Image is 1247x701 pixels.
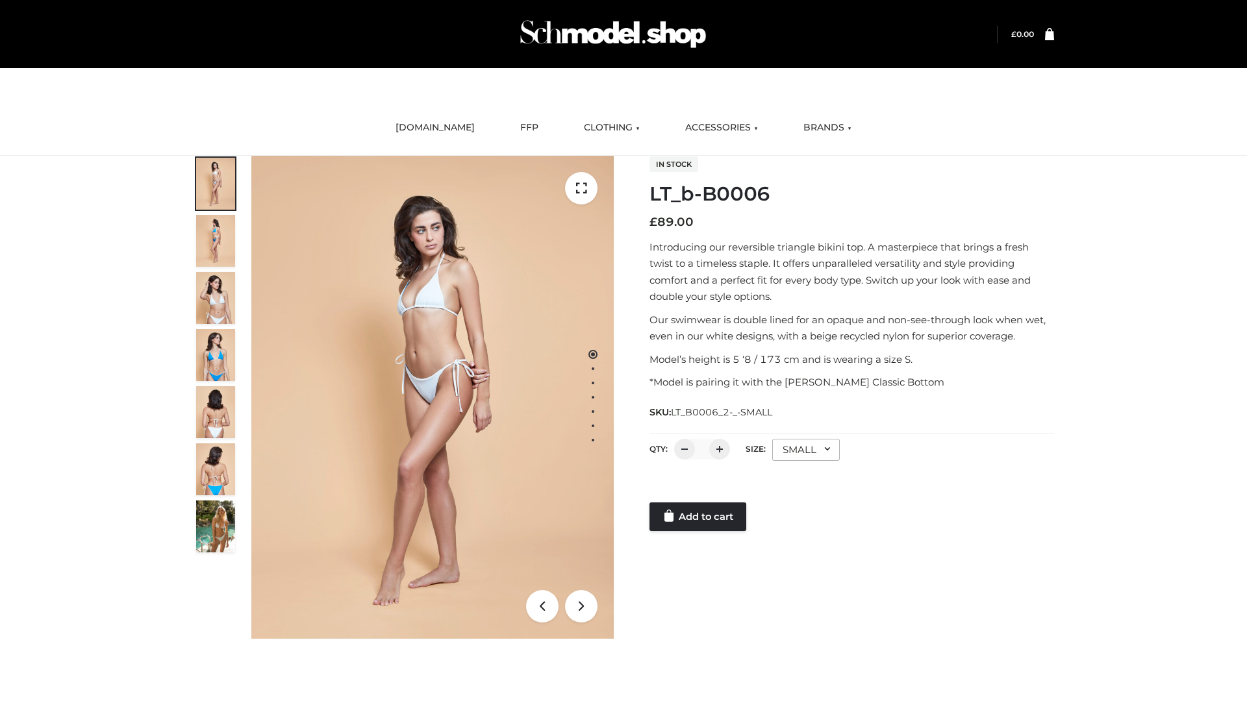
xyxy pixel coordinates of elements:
[510,114,548,142] a: FFP
[574,114,649,142] a: CLOTHING
[649,239,1054,305] p: Introducing our reversible triangle bikini top. A masterpiece that brings a fresh twist to a time...
[1011,29,1016,39] span: £
[746,444,766,454] label: Size:
[196,329,235,381] img: ArielClassicBikiniTop_CloudNine_AzureSky_OW114ECO_4-scaled.jpg
[649,215,657,229] span: £
[386,114,485,142] a: [DOMAIN_NAME]
[794,114,861,142] a: BRANDS
[649,444,668,454] label: QTY:
[516,8,711,60] img: Schmodel Admin 964
[196,272,235,324] img: ArielClassicBikiniTop_CloudNine_AzureSky_OW114ECO_3-scaled.jpg
[675,114,768,142] a: ACCESSORIES
[251,156,614,639] img: ArielClassicBikiniTop_CloudNine_AzureSky_OW114ECO_1
[772,439,840,461] div: SMALL
[649,182,1054,206] h1: LT_b-B0006
[196,386,235,438] img: ArielClassicBikiniTop_CloudNine_AzureSky_OW114ECO_7-scaled.jpg
[196,158,235,210] img: ArielClassicBikiniTop_CloudNine_AzureSky_OW114ECO_1-scaled.jpg
[649,215,694,229] bdi: 89.00
[649,351,1054,368] p: Model’s height is 5 ‘8 / 173 cm and is wearing a size S.
[1011,29,1034,39] a: £0.00
[196,500,235,552] img: Arieltop_CloudNine_AzureSky2.jpg
[649,502,746,531] a: Add to cart
[649,156,698,172] span: In stock
[671,406,772,418] span: LT_B0006_2-_-SMALL
[196,443,235,495] img: ArielClassicBikiniTop_CloudNine_AzureSky_OW114ECO_8-scaled.jpg
[196,215,235,267] img: ArielClassicBikiniTop_CloudNine_AzureSky_OW114ECO_2-scaled.jpg
[1011,29,1034,39] bdi: 0.00
[649,374,1054,391] p: *Model is pairing it with the [PERSON_NAME] Classic Bottom
[649,404,774,420] span: SKU:
[649,312,1054,345] p: Our swimwear is double lined for an opaque and non-see-through look when wet, even in our white d...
